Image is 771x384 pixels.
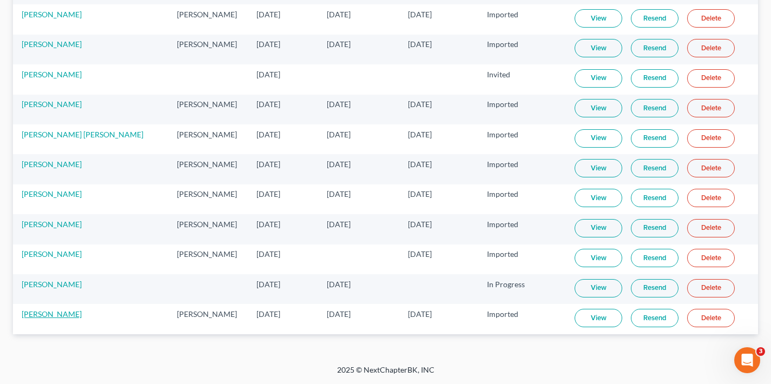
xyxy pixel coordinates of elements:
td: [PERSON_NAME] [168,244,248,274]
a: Delete [687,189,735,207]
span: 3 [756,347,765,356]
a: View [575,99,622,117]
span: [DATE] [256,220,280,229]
td: Imported [478,214,566,244]
a: [PERSON_NAME] [22,249,82,259]
td: Imported [478,95,566,124]
span: [DATE] [256,160,280,169]
a: [PERSON_NAME] [22,189,82,198]
a: [PERSON_NAME] [22,309,82,319]
a: Resend [631,159,678,177]
td: [PERSON_NAME] [168,124,248,154]
a: View [575,309,622,327]
span: [DATE] [327,189,351,198]
span: [DATE] [256,280,280,289]
span: [DATE] [327,309,351,319]
a: Delete [687,9,735,28]
a: Resend [631,219,678,237]
span: [DATE] [256,130,280,139]
a: Resend [631,279,678,297]
a: View [575,39,622,57]
span: [DATE] [327,39,351,49]
a: View [575,219,622,237]
a: [PERSON_NAME] [22,10,82,19]
span: [DATE] [408,189,432,198]
span: [DATE] [327,100,351,109]
a: [PERSON_NAME] [22,100,82,109]
a: [PERSON_NAME] [22,220,82,229]
td: Imported [478,184,566,214]
a: Delete [687,39,735,57]
a: View [575,189,622,207]
iframe: Intercom live chat [734,347,760,373]
td: [PERSON_NAME] [168,35,248,64]
a: Delete [687,99,735,117]
span: [DATE] [327,220,351,229]
td: [PERSON_NAME] [168,95,248,124]
td: [PERSON_NAME] [168,214,248,244]
span: [DATE] [327,10,351,19]
a: Delete [687,159,735,177]
td: [PERSON_NAME] [168,184,248,214]
span: [DATE] [256,70,280,79]
td: Imported [478,304,566,334]
a: [PERSON_NAME] [22,70,82,79]
span: [DATE] [408,100,432,109]
span: [DATE] [256,189,280,198]
a: View [575,69,622,88]
span: [DATE] [408,309,432,319]
a: View [575,279,622,297]
td: Imported [478,124,566,154]
span: [DATE] [256,100,280,109]
a: Resend [631,39,678,57]
td: [PERSON_NAME] [168,154,248,184]
td: [PERSON_NAME] [168,304,248,334]
span: [DATE] [256,309,280,319]
a: [PERSON_NAME] [22,280,82,289]
td: Imported [478,4,566,34]
a: View [575,249,622,267]
td: Invited [478,64,566,94]
span: [DATE] [256,39,280,49]
a: Resend [631,99,678,117]
span: [DATE] [327,280,351,289]
a: Delete [687,249,735,267]
a: Delete [687,69,735,88]
a: View [575,9,622,28]
a: [PERSON_NAME] [22,160,82,169]
span: [DATE] [327,160,351,169]
td: [PERSON_NAME] [168,4,248,34]
span: [DATE] [408,39,432,49]
span: [DATE] [256,10,280,19]
span: [DATE] [408,10,432,19]
span: [DATE] [408,130,432,139]
td: In Progress [478,274,566,304]
a: [PERSON_NAME] [PERSON_NAME] [22,130,143,139]
a: Resend [631,249,678,267]
a: Delete [687,219,735,237]
span: [DATE] [408,160,432,169]
a: View [575,159,622,177]
span: [DATE] [408,220,432,229]
a: View [575,129,622,148]
span: [DATE] [256,249,280,259]
td: Imported [478,154,566,184]
a: Delete [687,129,735,148]
span: [DATE] [327,130,351,139]
td: Imported [478,244,566,274]
span: [DATE] [408,249,432,259]
div: 2025 © NextChapterBK, INC [77,365,694,384]
a: Resend [631,189,678,207]
a: Delete [687,279,735,297]
a: [PERSON_NAME] [22,39,82,49]
a: Resend [631,309,678,327]
a: Resend [631,129,678,148]
a: Resend [631,9,678,28]
td: Imported [478,35,566,64]
a: Delete [687,309,735,327]
a: Resend [631,69,678,88]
